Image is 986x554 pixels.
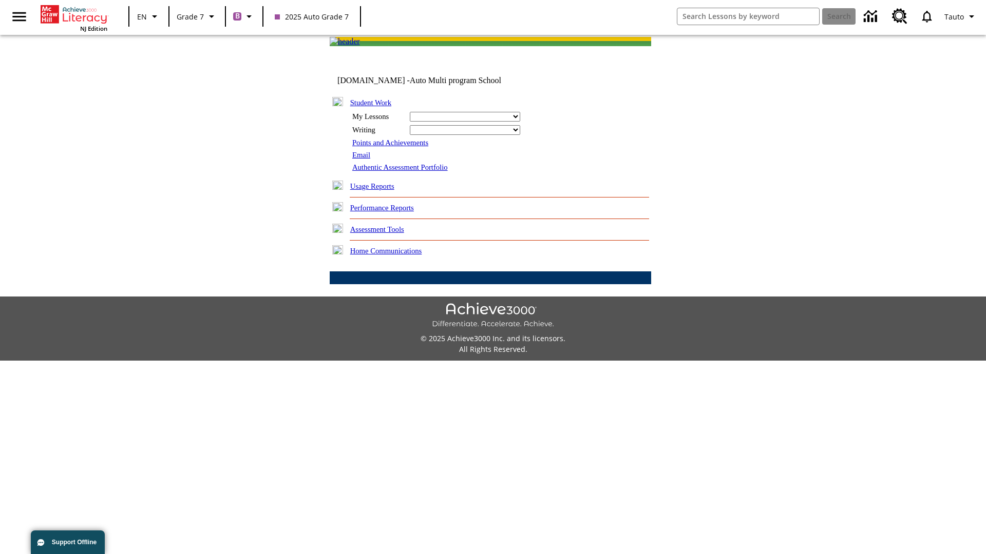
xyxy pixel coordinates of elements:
[235,10,240,23] span: B
[177,11,204,22] span: Grade 7
[352,151,370,159] a: Email
[352,138,428,147] a: Points and Achievements
[352,126,404,134] div: Writing
[677,8,819,25] input: search field
[31,530,105,554] button: Support Offline
[337,76,526,85] td: [DOMAIN_NAME] -
[914,3,940,30] a: Notifications
[132,7,165,26] button: Language: EN, Select a language
[352,112,404,121] div: My Lessons
[52,539,97,546] span: Support Offline
[229,7,259,26] button: Boost Class color is purple. Change class color
[332,245,343,254] img: plus.gif
[330,37,360,46] img: header
[352,163,448,171] a: Authentic Assessment Portfolio
[944,11,964,22] span: Tauto
[332,224,343,233] img: plus.gif
[886,3,914,30] a: Resource Center, Will open in new tab
[275,11,349,22] span: 2025 Auto Grade 7
[350,247,422,255] a: Home Communications
[173,7,222,26] button: Grade: Grade 7, Select a grade
[137,11,147,22] span: EN
[350,225,404,233] a: Assessment Tools
[350,98,391,107] a: Student Work
[332,202,343,211] img: plus.gif
[41,3,107,32] div: Home
[858,3,886,31] a: Data Center
[80,25,107,32] span: NJ Edition
[350,204,414,212] a: Performance Reports
[4,2,34,32] button: Open side menu
[940,7,982,26] button: Profile/Settings
[432,303,554,329] img: Achieve3000 Differentiate Accelerate Achieve
[332,97,343,106] img: minus.gif
[332,181,343,190] img: plus.gif
[350,182,394,190] a: Usage Reports
[410,76,501,85] nobr: Auto Multi program School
